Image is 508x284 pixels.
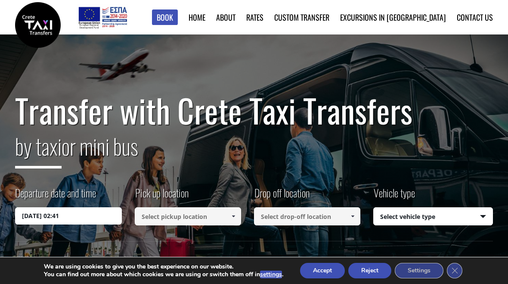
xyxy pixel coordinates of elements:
a: Excursions in [GEOGRAPHIC_DATA] [340,12,446,23]
a: Contact us [457,12,493,23]
input: Select drop-off location [254,207,360,225]
button: settings [260,271,282,278]
a: Rates [246,12,263,23]
span: Select vehicle type [374,208,492,226]
button: Close GDPR Cookie Banner [447,263,462,278]
button: Settings [395,263,443,278]
h1: Transfer with Crete Taxi Transfers [15,92,493,128]
p: You can find out more about which cookies we are using or switch them off in . [44,271,283,278]
a: Home [189,12,205,23]
a: Book [152,9,178,25]
button: Reject [348,263,391,278]
a: About [216,12,235,23]
label: How many passengers ? [15,254,165,275]
a: Show All Items [226,207,241,225]
input: Select pickup location [135,207,241,225]
label: Vehicle type [373,185,415,207]
h2: or mini bus [15,128,493,175]
p: We are using cookies to give you the best experience on our website. [44,263,283,271]
label: Departure date and time [15,185,96,207]
img: Crete Taxi Transfers | Safe Taxi Transfer Services from to Heraklion Airport, Chania Airport, Ret... [15,2,61,48]
span: by taxi [15,130,62,169]
a: Custom Transfer [274,12,329,23]
a: Crete Taxi Transfers | Safe Taxi Transfer Services from to Heraklion Airport, Chania Airport, Ret... [15,19,61,28]
label: Pick up location [135,185,189,207]
label: Drop off location [254,185,310,207]
a: Show All Items [346,207,360,225]
img: e-bannersEUERDF180X90.jpg [77,4,128,30]
button: Accept [300,263,345,278]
